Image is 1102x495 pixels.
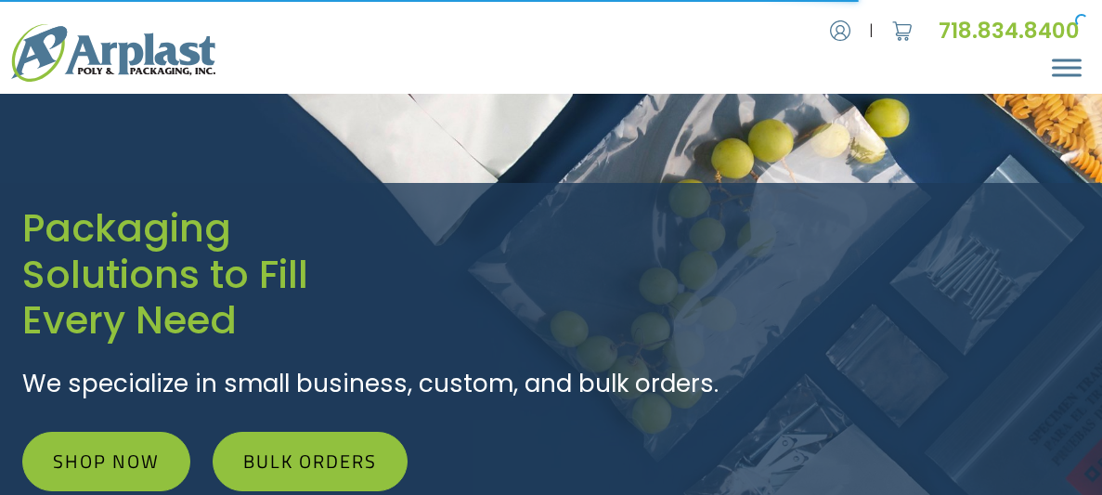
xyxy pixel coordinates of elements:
a: Shop Now [22,433,190,492]
button: Menu [1052,59,1082,77]
span: | [869,20,874,42]
h1: Packaging Solutions to Fill Every Need [22,205,1080,344]
p: We specialize in small business, custom, and bulk orders. [22,367,1080,403]
a: Bulk Orders [213,433,408,492]
a: 718.834.8400 [939,16,1080,46]
img: logo [11,24,215,83]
